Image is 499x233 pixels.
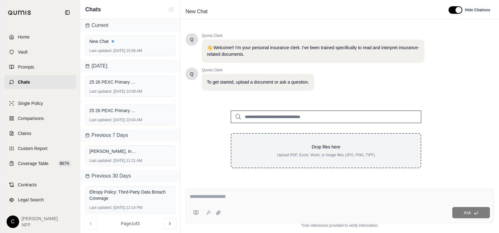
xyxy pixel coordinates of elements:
[89,189,171,201] div: Eltropy Policy: Third-Party Data Breach Coverage
[183,7,210,17] span: New Chat
[18,64,34,70] span: Prompts
[89,117,112,122] span: Last updated:
[4,193,76,207] a: Legal Search
[4,111,76,125] a: Comparisons
[80,60,180,72] div: [DATE]
[4,157,76,170] a: Coverage TableBETA
[8,10,31,15] img: Qumis Logo
[4,75,76,89] a: Chats
[89,107,136,114] span: 25 26 PEXC Primary Allianz Policy - Runoff Endt - Eos Fitness.pdf
[18,34,29,40] span: Home
[89,48,112,53] span: Last updated:
[186,223,494,228] div: *Use references provided to verify information.
[4,142,76,155] a: Custom Report
[80,129,180,142] div: Previous 7 Days
[89,158,171,163] div: [DATE] 11:21 AM
[190,36,194,43] span: Hello
[89,148,136,154] span: [PERSON_NAME], Inc - Policy - PLM-CB-SF0EEOKH6-003.pdf
[89,89,171,94] div: [DATE] 10:08 AM
[89,158,112,163] span: Last updated:
[18,130,31,137] span: Claims
[207,44,419,58] p: 👋 Welcome!! I'm your personal insurance clerk. I've been trained specifically to read and interpr...
[465,8,490,13] span: Hide Citations
[464,210,471,215] span: Ask
[89,89,112,94] span: Last updated:
[202,33,424,38] span: Qumis Clerk
[452,207,490,218] button: Ask
[183,7,441,17] div: Edit Title
[202,68,314,73] span: Qumis Clerk
[4,60,76,74] a: Prompts
[89,205,112,210] span: Last updated:
[89,48,171,53] div: [DATE] 10:56 AM
[18,79,30,85] span: Chats
[80,19,180,32] div: Current
[85,5,101,14] span: Chats
[4,178,76,192] a: Contracts
[7,215,19,228] div: C
[62,8,72,18] button: Collapse sidebar
[89,205,171,210] div: [DATE] 12:14 PM
[4,96,76,110] a: Single Policy
[18,145,47,152] span: Custom Report
[18,197,44,203] span: Legal Search
[80,170,180,182] div: Previous 30 Days
[18,182,37,188] span: Contracts
[22,215,58,222] span: [PERSON_NAME]
[190,71,194,77] span: Hello
[89,79,136,85] span: 25 26 PEXC Primary Allianz Policy - Eos Fitness.pdf
[89,38,171,44] div: New Chat
[22,222,58,228] span: NFP
[4,127,76,140] a: Claims
[89,117,171,122] div: [DATE] 10:04 AM
[121,220,140,227] span: Page 1 of 3
[18,115,44,122] span: Comparisons
[241,144,411,150] p: Drop files here
[18,49,28,55] span: Vault
[207,79,309,85] p: To get started, upload a document or ask a question.
[4,30,76,44] a: Home
[58,160,71,167] span: BETA
[168,6,175,13] button: New Chat
[4,45,76,59] a: Vault
[18,160,49,167] span: Coverage Table
[18,100,43,106] span: Single Policy
[241,153,411,158] p: Upload PDF, Excel, Word, or image files (JPG, PNG, TIFF)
